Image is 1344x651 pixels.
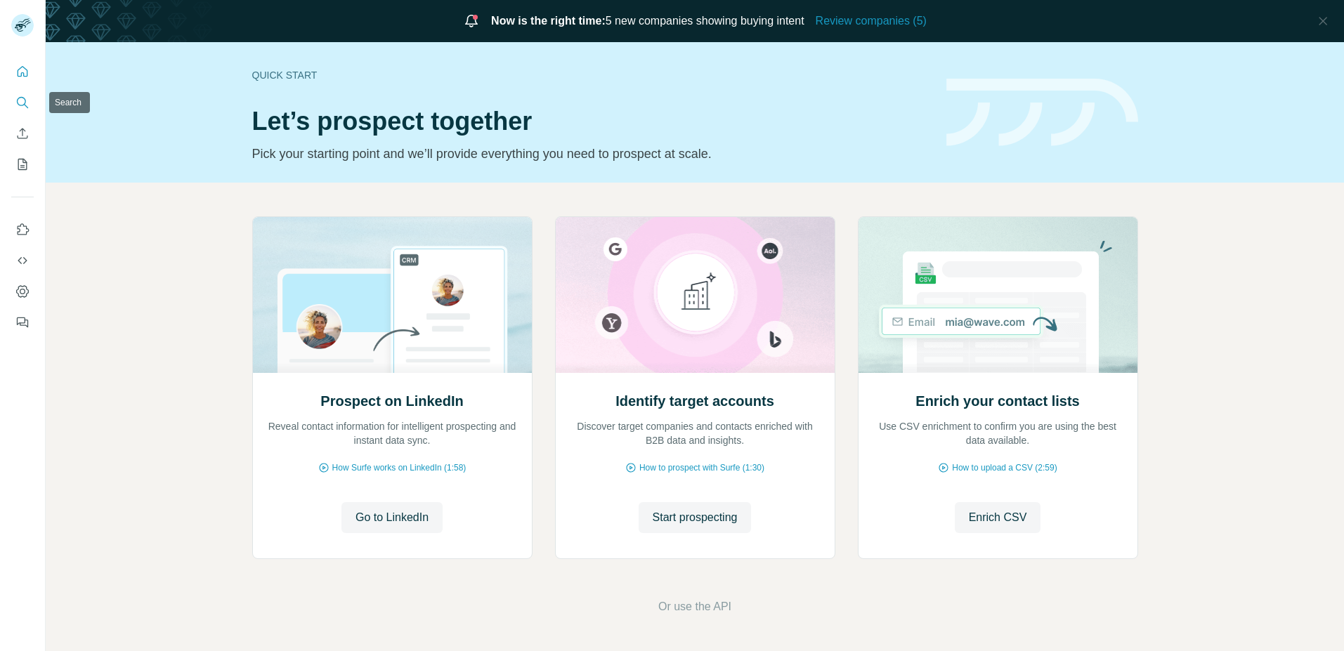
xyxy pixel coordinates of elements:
[252,144,929,164] p: Pick your starting point and we’ll provide everything you need to prospect at scale.
[952,461,1057,474] span: How to upload a CSV (2:59)
[816,13,927,29] button: Review companies (5)
[252,217,533,373] img: Prospect on LinkedIn
[11,217,34,242] button: Use Surfe on LinkedIn
[341,502,443,533] button: Go to LinkedIn
[11,59,34,84] button: Quick start
[555,217,835,373] img: Identify target accounts
[252,107,929,136] h1: Let’s prospect together
[946,79,1138,147] img: banner
[332,461,467,474] span: How Surfe works on LinkedIn (1:58)
[639,502,752,533] button: Start prospecting
[570,419,821,447] p: Discover target companies and contacts enriched with B2B data and insights.
[355,509,429,526] span: Go to LinkedIn
[615,391,774,411] h2: Identify target accounts
[11,248,34,273] button: Use Surfe API
[955,502,1041,533] button: Enrich CSV
[491,15,606,27] span: Now is the right time:
[873,419,1123,447] p: Use CSV enrichment to confirm you are using the best data available.
[858,217,1138,373] img: Enrich your contact lists
[320,391,463,411] h2: Prospect on LinkedIn
[252,68,929,82] div: Quick start
[11,152,34,177] button: My lists
[11,310,34,335] button: Feedback
[658,598,731,615] button: Or use the API
[11,90,34,115] button: Search
[491,13,804,29] span: 5 new companies showing buying intent
[915,391,1079,411] h2: Enrich your contact lists
[969,509,1027,526] span: Enrich CSV
[11,121,34,146] button: Enrich CSV
[11,279,34,304] button: Dashboard
[639,461,764,474] span: How to prospect with Surfe (1:30)
[267,419,518,447] p: Reveal contact information for intelligent prospecting and instant data sync.
[653,509,738,526] span: Start prospecting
